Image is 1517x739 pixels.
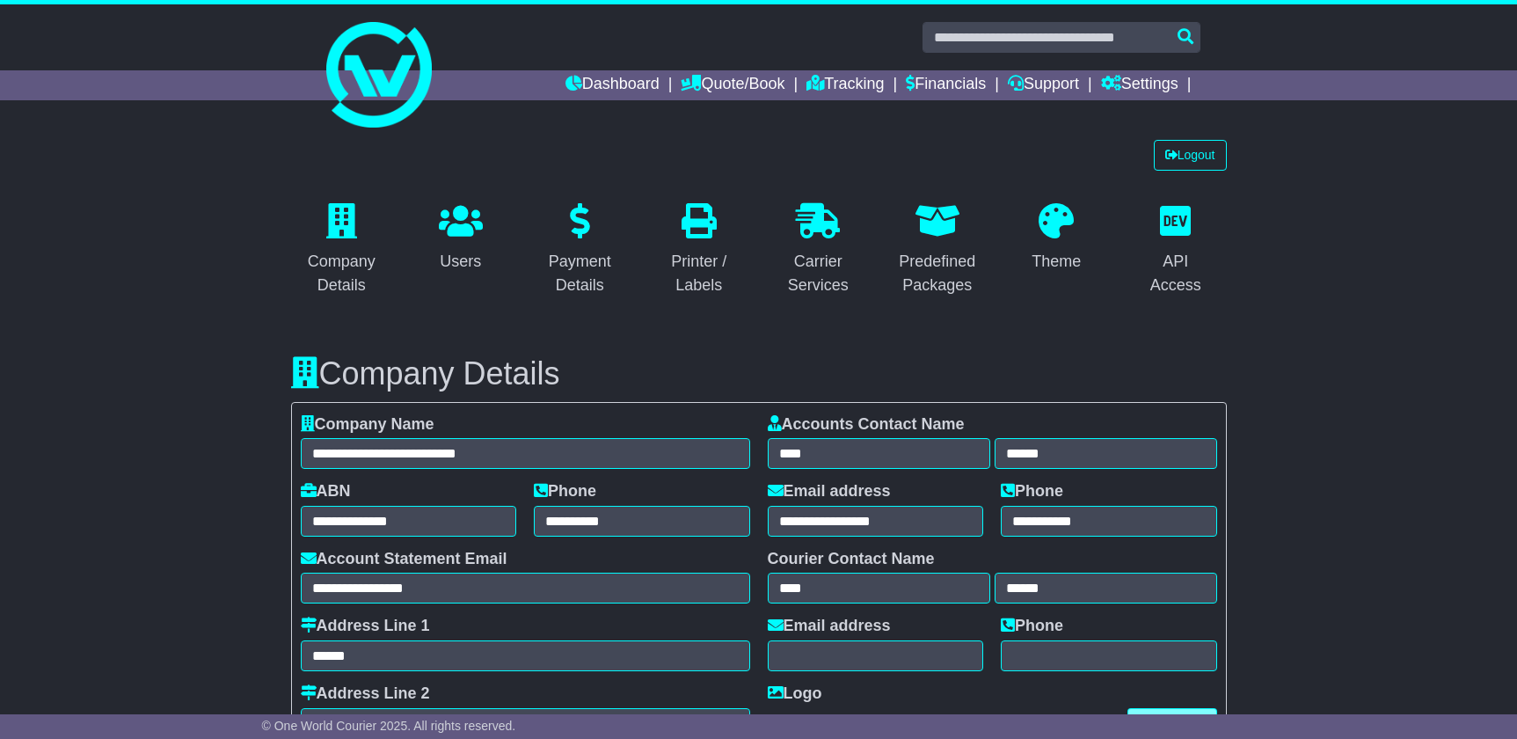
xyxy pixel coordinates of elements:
label: Logo [768,684,822,704]
label: Company Name [301,415,434,435]
label: ABN [301,482,351,501]
a: Carrier Services [768,197,870,304]
h3: Company Details [291,356,1227,391]
a: API Access [1125,197,1227,304]
div: Payment Details [541,250,620,297]
label: Address Line 1 [301,617,430,636]
div: API Access [1136,250,1215,297]
a: Quote/Book [681,70,784,100]
label: Courier Contact Name [768,550,935,569]
a: Dashboard [565,70,660,100]
a: Support [1008,70,1079,100]
div: Theme [1032,250,1081,274]
label: Phone [534,482,596,501]
a: Financials [906,70,986,100]
a: Settings [1101,70,1178,100]
label: Account Statement Email [301,550,507,569]
a: Predefined Packages [886,197,988,304]
div: Company Details [303,250,382,297]
label: Phone [1001,482,1063,501]
a: Printer / Labels [648,197,750,304]
div: Users [439,250,483,274]
div: Carrier Services [779,250,858,297]
div: Predefined Packages [898,250,977,297]
label: Address Line 2 [301,684,430,704]
a: Logout [1154,140,1227,171]
label: Phone [1001,617,1063,636]
div: Printer / Labels [660,250,739,297]
a: Tracking [806,70,884,100]
a: Company Details [291,197,393,304]
label: Email address [768,617,891,636]
a: Payment Details [529,197,631,304]
a: Theme [1020,197,1092,280]
span: © One World Courier 2025. All rights reserved. [262,719,516,733]
label: Accounts Contact Name [768,415,965,435]
a: Users [427,197,494,280]
label: Email address [768,482,891,501]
